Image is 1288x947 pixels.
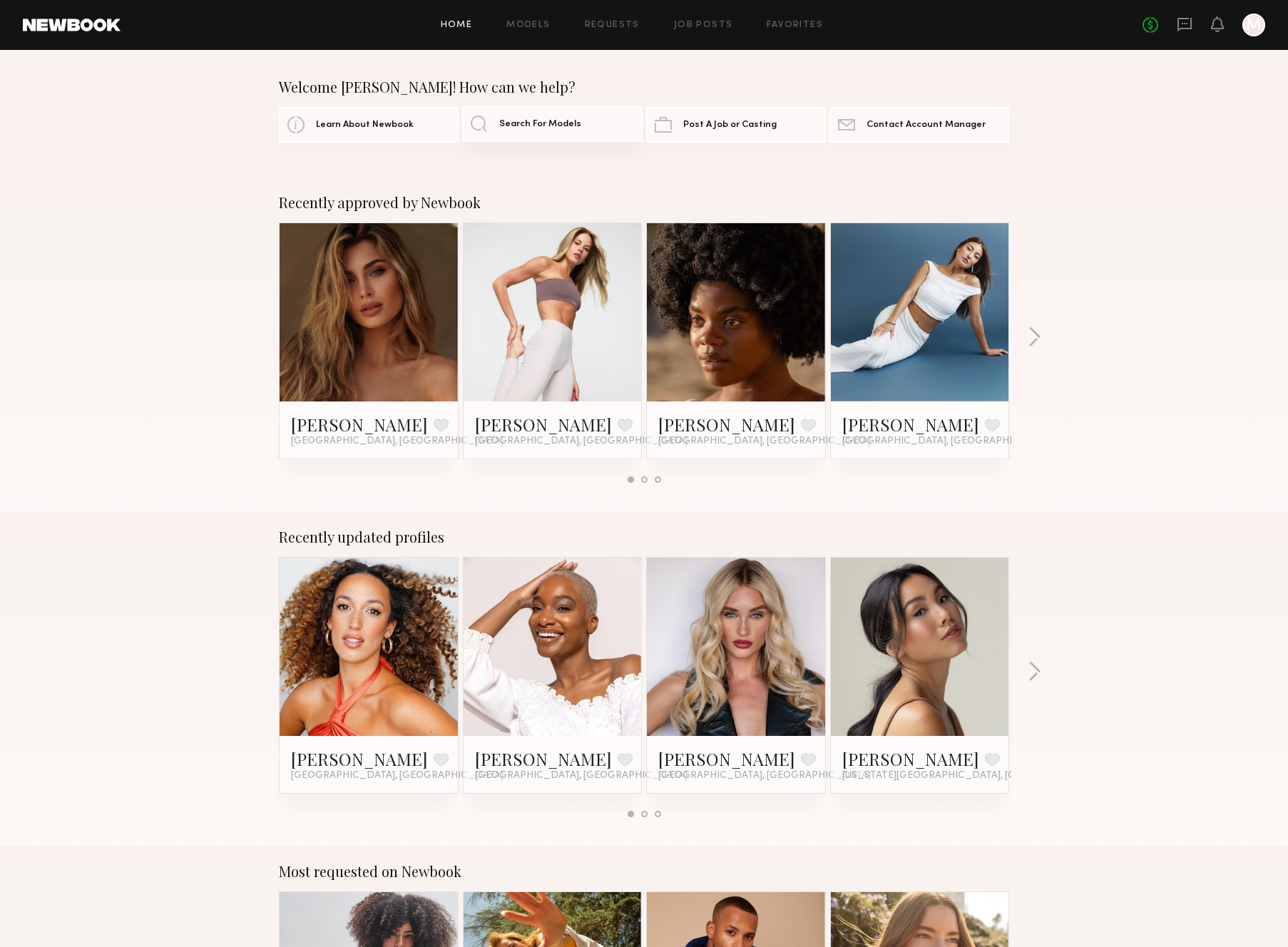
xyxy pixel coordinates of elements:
div: Recently updated profiles [279,528,1009,546]
a: Requests [585,21,640,30]
a: Contact Account Manager [829,107,1009,143]
a: [PERSON_NAME] [842,413,979,436]
span: [GEOGRAPHIC_DATA], [GEOGRAPHIC_DATA] [291,436,504,447]
span: [GEOGRAPHIC_DATA], [GEOGRAPHIC_DATA] [658,770,871,782]
a: [PERSON_NAME] [475,747,612,770]
span: [GEOGRAPHIC_DATA], [GEOGRAPHIC_DATA] [291,770,504,782]
a: [PERSON_NAME] [475,413,612,436]
a: [PERSON_NAME] [291,747,428,770]
a: [PERSON_NAME] [291,413,428,436]
span: [US_STATE][GEOGRAPHIC_DATA], [GEOGRAPHIC_DATA] [842,770,1109,782]
a: Home [441,21,473,30]
a: Favorites [767,21,823,30]
span: [GEOGRAPHIC_DATA], [GEOGRAPHIC_DATA] [842,436,1055,447]
a: [PERSON_NAME] [658,747,795,770]
div: Most requested on Newbook [279,863,1009,880]
span: Learn About Newbook [316,121,414,130]
a: Learn About Newbook [279,107,459,143]
span: [GEOGRAPHIC_DATA], [GEOGRAPHIC_DATA] [475,770,688,782]
a: M [1242,14,1265,36]
div: Welcome [PERSON_NAME]! How can we help? [279,78,1009,96]
a: [PERSON_NAME] [842,747,979,770]
a: Post A Job or Casting [646,107,826,143]
a: Search For Models [462,106,642,142]
span: [GEOGRAPHIC_DATA], [GEOGRAPHIC_DATA] [475,436,688,447]
span: Search For Models [499,120,581,129]
a: [PERSON_NAME] [658,413,795,436]
div: Recently approved by Newbook [279,194,1009,211]
a: Job Posts [674,21,733,30]
a: Models [506,21,550,30]
span: [GEOGRAPHIC_DATA], [GEOGRAPHIC_DATA] [658,436,871,447]
span: Contact Account Manager [867,121,986,130]
span: Post A Job or Casting [683,121,777,130]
